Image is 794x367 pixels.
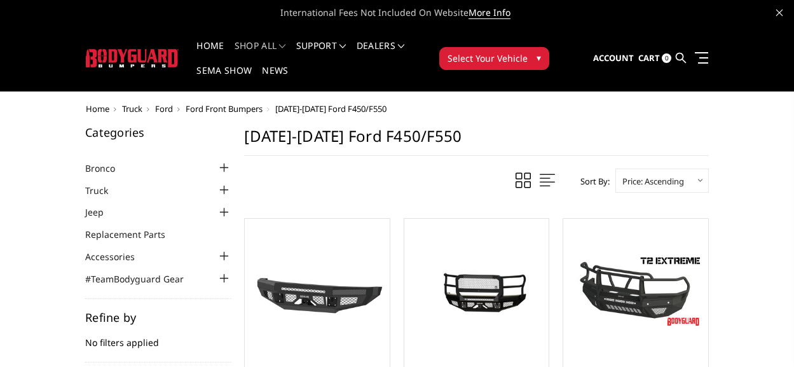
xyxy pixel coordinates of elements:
span: [DATE]-[DATE] Ford F450/F550 [275,103,387,114]
a: Home [86,103,109,114]
a: Truck [85,184,124,197]
a: 2017-2022 Ford F450-550 - FT Series - Base Front Bumper [248,222,387,361]
a: Dealers [357,41,405,66]
span: Cart [638,52,660,64]
h1: [DATE]-[DATE] Ford F450/F550 [244,127,709,156]
span: ▾ [537,51,541,64]
a: More Info [469,6,510,19]
a: Home [196,41,224,66]
span: Account [593,52,634,64]
a: Ford Front Bumpers [186,103,263,114]
a: Jeep [85,205,120,219]
a: News [262,66,288,91]
img: 2017-2022 Ford F450-550 - FT Series - Extreme Front Bumper [407,258,546,324]
img: T2 Series - Extreme Front Bumper (receiver or winch) [566,253,705,330]
a: T2 Series - Extreme Front Bumper (receiver or winch) T2 Series - Extreme Front Bumper (receiver o... [566,222,705,361]
a: #TeamBodyguard Gear [85,272,200,286]
a: Truck [122,103,142,114]
a: Cart 0 [638,41,671,76]
a: Account [593,41,634,76]
a: Ford [155,103,173,114]
h5: Refine by [85,312,231,323]
span: Select Your Vehicle [448,52,528,65]
div: No filters applied [85,312,231,363]
img: 2017-2022 Ford F450-550 - FT Series - Base Front Bumper [248,253,387,330]
a: Replacement Parts [85,228,181,241]
a: Support [296,41,346,66]
h5: Categories [85,127,231,138]
label: Sort By: [573,172,610,191]
a: Accessories [85,250,151,263]
button: Select Your Vehicle [439,47,549,70]
a: 2017-2022 Ford F450-550 - FT Series - Extreme Front Bumper 2017-2022 Ford F450-550 - FT Series - ... [407,222,546,361]
span: 0 [662,53,671,63]
a: shop all [235,41,286,66]
a: Bronco [85,162,131,175]
img: BODYGUARD BUMPERS [86,49,179,67]
a: SEMA Show [196,66,252,91]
